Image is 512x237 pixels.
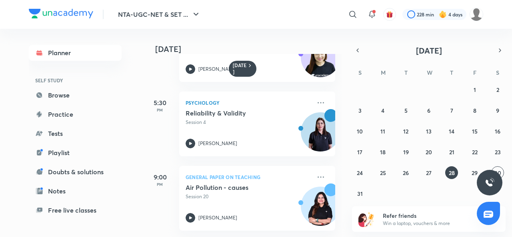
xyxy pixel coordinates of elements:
[426,127,432,135] abbr: August 13, 2025
[380,127,385,135] abbr: August 11, 2025
[427,69,432,76] abbr: Wednesday
[144,98,176,108] h5: 5:30
[495,127,500,135] abbr: August 16, 2025
[473,107,476,114] abbr: August 8, 2025
[491,83,504,96] button: August 2, 2025
[383,211,481,220] h6: Refer friends
[198,66,237,73] p: [PERSON_NAME]
[357,127,363,135] abbr: August 10, 2025
[354,125,366,137] button: August 10, 2025
[301,117,340,155] img: Avatar
[29,9,93,20] a: Company Logo
[404,69,408,76] abbr: Tuesday
[386,11,393,18] img: avatar
[468,83,481,96] button: August 1, 2025
[422,166,435,179] button: August 27, 2025
[29,202,122,218] a: Free live classes
[445,145,458,158] button: August 21, 2025
[445,104,458,117] button: August 7, 2025
[496,107,499,114] abbr: August 9, 2025
[472,148,478,156] abbr: August 22, 2025
[380,169,386,177] abbr: August 25, 2025
[403,127,408,135] abbr: August 12, 2025
[400,104,412,117] button: August 5, 2025
[380,148,386,156] abbr: August 18, 2025
[445,166,458,179] button: August 28, 2025
[144,108,176,112] p: PM
[468,166,481,179] button: August 29, 2025
[439,10,447,18] img: streak
[354,166,366,179] button: August 24, 2025
[472,169,478,177] abbr: August 29, 2025
[186,193,311,200] p: Session 20
[449,148,454,156] abbr: August 21, 2025
[357,148,362,156] abbr: August 17, 2025
[491,125,504,137] button: August 16, 2025
[376,166,389,179] button: August 25, 2025
[29,74,122,87] h6: SELF STUDY
[354,187,366,200] button: August 31, 2025
[29,106,122,122] a: Practice
[427,107,430,114] abbr: August 6, 2025
[198,140,237,147] p: [PERSON_NAME]
[198,214,237,221] p: [PERSON_NAME]
[468,145,481,158] button: August 22, 2025
[376,145,389,158] button: August 18, 2025
[383,8,396,21] button: avatar
[426,169,432,177] abbr: August 27, 2025
[29,183,122,199] a: Notes
[29,145,122,161] a: Playlist
[383,220,481,227] p: Win a laptop, vouchers & more
[491,145,504,158] button: August 23, 2025
[354,104,366,117] button: August 3, 2025
[144,172,176,182] h5: 9:00
[422,145,435,158] button: August 20, 2025
[29,164,122,180] a: Doubts & solutions
[29,45,122,61] a: Planner
[491,104,504,117] button: August 9, 2025
[416,45,442,56] span: [DATE]
[422,125,435,137] button: August 13, 2025
[358,107,362,114] abbr: August 3, 2025
[472,127,478,135] abbr: August 15, 2025
[29,9,93,18] img: Company Logo
[186,98,311,108] p: Psychology
[358,211,374,227] img: referral
[495,148,501,156] abbr: August 23, 2025
[496,86,499,94] abbr: August 2, 2025
[485,178,494,187] img: ttu
[400,166,412,179] button: August 26, 2025
[450,69,453,76] abbr: Thursday
[376,125,389,137] button: August 11, 2025
[301,191,340,229] img: Avatar
[445,125,458,137] button: August 14, 2025
[186,183,285,191] h5: Air Pollution - causes
[354,145,366,158] button: August 17, 2025
[357,169,363,177] abbr: August 24, 2025
[470,8,483,21] img: ranjini
[403,148,409,156] abbr: August 19, 2025
[376,104,389,117] button: August 4, 2025
[381,107,384,114] abbr: August 4, 2025
[400,145,412,158] button: August 19, 2025
[400,125,412,137] button: August 12, 2025
[468,125,481,137] button: August 15, 2025
[496,69,499,76] abbr: Saturday
[186,109,285,117] h5: Reliability & Validity
[301,42,340,81] img: Avatar
[186,172,311,182] p: General Paper on Teaching
[357,190,363,197] abbr: August 31, 2025
[473,69,476,76] abbr: Friday
[450,107,453,114] abbr: August 7, 2025
[381,69,386,76] abbr: Monday
[233,62,247,75] h6: [DATE]
[363,45,494,56] button: [DATE]
[144,182,176,187] p: PM
[491,166,504,179] button: August 30, 2025
[186,119,311,126] p: Session 4
[404,107,408,114] abbr: August 5, 2025
[474,86,476,94] abbr: August 1, 2025
[468,104,481,117] button: August 8, 2025
[494,169,501,177] abbr: August 30, 2025
[426,148,432,156] abbr: August 20, 2025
